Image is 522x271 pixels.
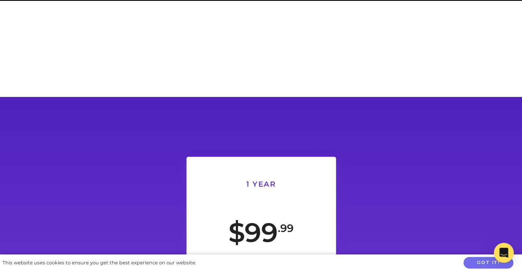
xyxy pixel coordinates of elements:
[2,259,196,267] div: This website uses cookies to ensure you get the best experience on our website.
[463,257,513,269] button: Got it!
[494,243,514,263] div: Open Intercom Messenger
[206,180,316,188] h6: 1 Year
[206,202,316,266] div: $99
[278,222,294,234] sup: .99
